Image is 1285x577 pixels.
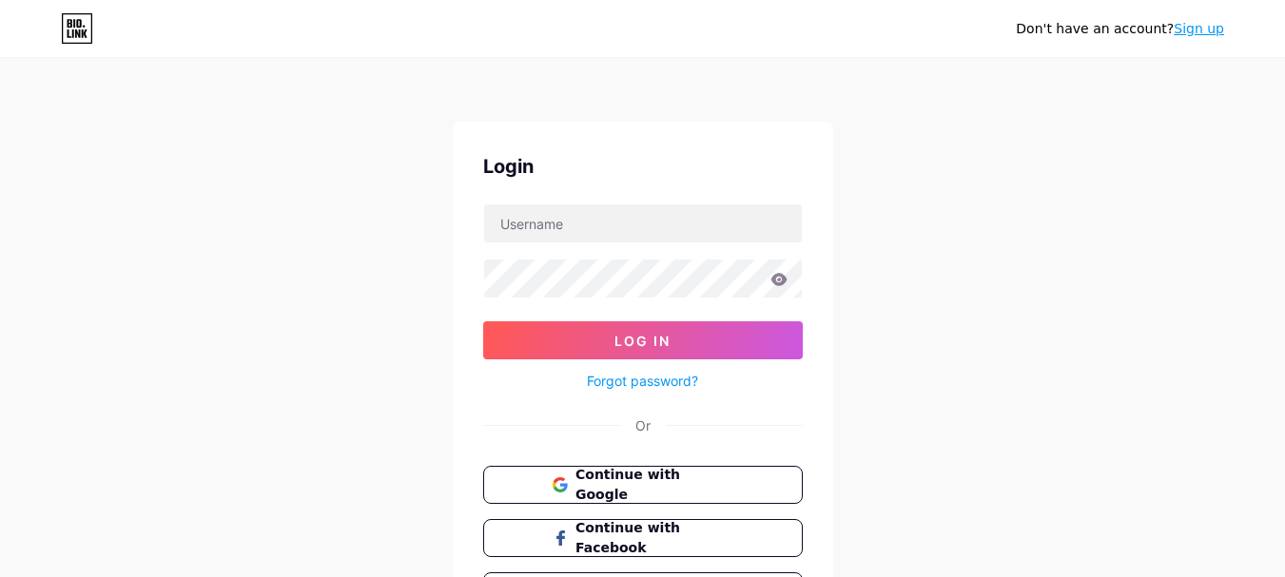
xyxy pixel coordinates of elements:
[483,152,803,181] div: Login
[614,333,671,349] span: Log In
[587,371,698,391] a: Forgot password?
[1016,19,1224,39] div: Don't have an account?
[575,465,732,505] span: Continue with Google
[484,204,802,242] input: Username
[635,415,651,435] div: Or
[483,321,803,359] button: Log In
[1174,21,1224,36] a: Sign up
[483,466,803,504] button: Continue with Google
[575,518,732,558] span: Continue with Facebook
[483,519,803,557] button: Continue with Facebook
